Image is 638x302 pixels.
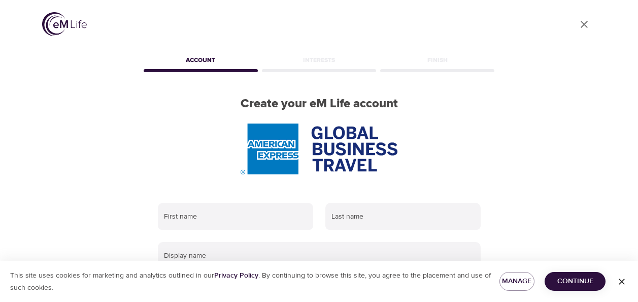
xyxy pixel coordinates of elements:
[142,97,497,111] h2: Create your eM Life account
[508,275,527,288] span: Manage
[42,12,87,36] img: logo
[545,272,606,291] button: Continue
[241,124,397,174] img: AmEx%20GBT%20logo.png
[499,272,535,291] button: Manage
[214,271,258,280] a: Privacy Policy
[572,12,596,37] a: close
[553,275,597,288] span: Continue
